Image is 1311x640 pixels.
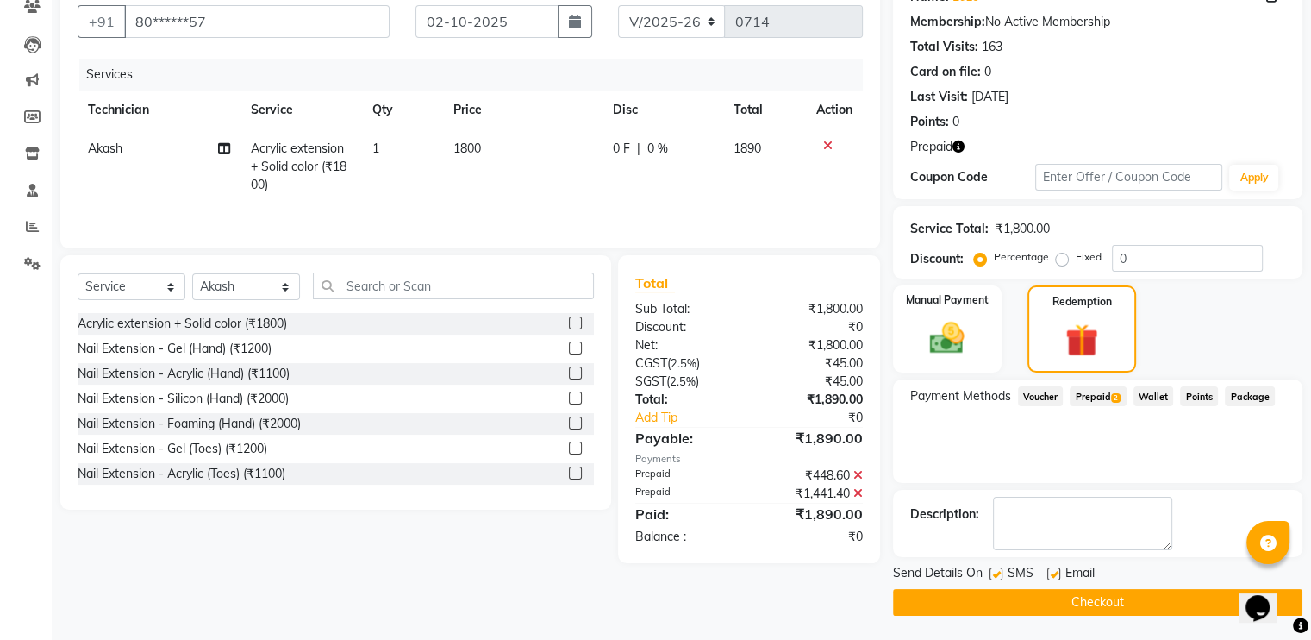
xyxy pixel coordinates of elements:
span: 1800 [453,141,481,156]
div: 0 [984,63,991,81]
input: Enter Offer / Coupon Code [1035,164,1223,191]
div: ₹1,890.00 [749,391,876,409]
th: Disc [602,91,724,129]
div: Nail Extension - Acrylic (Toes) (₹1100) [78,465,285,483]
span: | [637,140,640,158]
div: ₹1,890.00 [749,504,876,524]
div: Nail Extension - Foaming (Hand) (₹2000) [78,415,301,433]
div: Payable: [622,428,749,449]
div: ( ) [622,373,749,391]
div: Discount: [910,250,964,268]
label: Percentage [994,249,1049,265]
div: Nail Extension - Gel (Toes) (₹1200) [78,440,267,458]
span: 1 [372,141,379,156]
span: Akash [88,141,122,156]
span: SGST [635,373,666,389]
span: SMS [1008,564,1033,586]
span: Voucher [1018,386,1064,406]
div: Nail Extension - Acrylic (Hand) (₹1100) [78,365,290,383]
div: Balance : [622,528,749,546]
div: Payments [635,452,863,467]
div: ₹1,800.00 [749,300,876,318]
label: Manual Payment [906,292,989,308]
div: Service Total: [910,220,989,238]
div: Nail Extension - Gel (Hand) (₹1200) [78,340,272,358]
div: Paid: [622,504,749,524]
div: ₹448.60 [749,467,876,485]
div: ₹0 [749,528,876,546]
div: ₹1,441.40 [749,485,876,503]
div: Coupon Code [910,168,1035,186]
th: Action [806,91,863,129]
span: CGST [635,355,667,371]
div: Description: [910,505,979,524]
img: _cash.svg [919,318,975,358]
div: 0 [952,113,959,131]
span: 0 F [613,140,630,158]
div: Membership: [910,13,985,31]
div: 163 [982,38,1002,56]
span: 2.5% [671,356,696,370]
div: Prepaid [622,485,749,503]
div: Net: [622,336,749,355]
div: [DATE] [971,88,1008,106]
div: ₹1,800.00 [749,336,876,355]
span: 1890 [734,141,761,156]
div: Discount: [622,318,749,336]
span: Prepaid [1070,386,1126,406]
div: Last Visit: [910,88,968,106]
button: +91 [78,5,126,38]
span: Payment Methods [910,387,1011,405]
div: Prepaid [622,467,749,485]
div: No Active Membership [910,13,1285,31]
div: Nail Extension - Silicon (Hand) (₹2000) [78,390,289,408]
div: ₹1,800.00 [996,220,1050,238]
input: Search or Scan [313,273,594,299]
span: Send Details On [893,564,983,586]
div: Acrylic extension + Solid color (₹1800) [78,315,287,333]
div: Sub Total: [622,300,749,318]
label: Fixed [1076,249,1102,265]
a: Add Tip [622,409,770,427]
label: Redemption [1052,294,1112,310]
span: Wallet [1133,386,1174,406]
div: ₹1,890.00 [749,428,876,449]
button: Checkout [893,589,1302,616]
div: ( ) [622,355,749,373]
th: Qty [362,91,443,129]
div: ₹45.00 [749,373,876,391]
div: Points: [910,113,949,131]
th: Total [723,91,805,129]
span: Prepaid [910,138,952,156]
span: 0 % [647,140,668,158]
div: ₹45.00 [749,355,876,373]
div: Total: [622,391,749,409]
div: Total Visits: [910,38,978,56]
div: Card on file: [910,63,981,81]
span: Points [1180,386,1218,406]
iframe: chat widget [1239,571,1294,623]
th: Service [240,91,362,129]
span: Email [1065,564,1095,586]
img: _gift.svg [1055,320,1108,361]
button: Apply [1229,165,1278,191]
span: Package [1225,386,1275,406]
span: 2 [1111,393,1121,404]
span: Acrylic extension + Solid color (₹1800) [250,141,346,192]
div: ₹0 [770,409,875,427]
div: Services [79,59,876,91]
span: Total [635,274,675,292]
span: 2.5% [670,374,696,388]
div: ₹0 [749,318,876,336]
input: Search by Name/Mobile/Email/Code [124,5,390,38]
th: Price [443,91,602,129]
th: Technician [78,91,240,129]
